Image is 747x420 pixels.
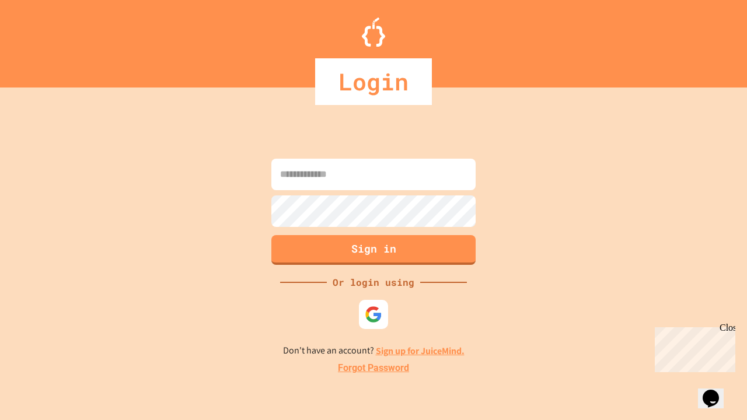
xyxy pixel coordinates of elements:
img: Logo.svg [362,17,385,47]
iframe: chat widget [650,323,735,372]
div: Chat with us now!Close [5,5,81,74]
a: Sign up for JuiceMind. [376,345,465,357]
img: google-icon.svg [365,306,382,323]
a: Forgot Password [338,361,409,375]
div: Or login using [327,275,420,289]
iframe: chat widget [698,373,735,408]
div: Login [315,58,432,105]
button: Sign in [271,235,476,265]
p: Don't have an account? [283,344,465,358]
